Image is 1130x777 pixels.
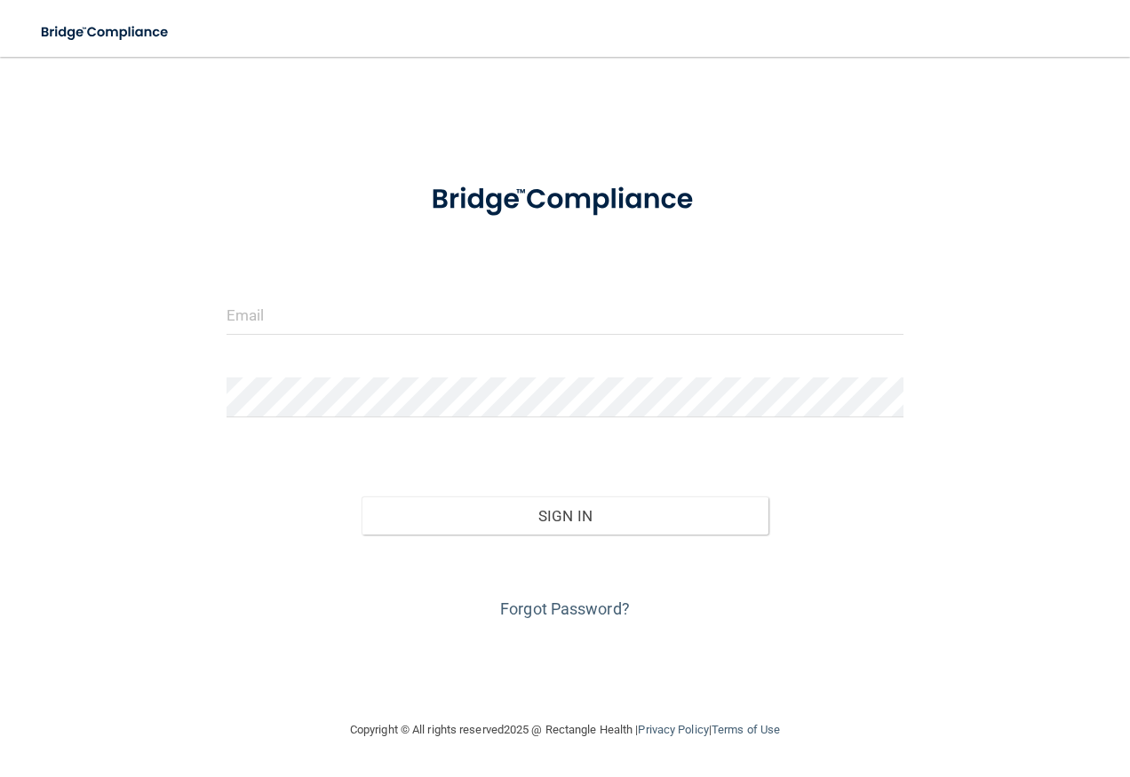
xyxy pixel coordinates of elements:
a: Privacy Policy [638,723,708,736]
div: Copyright © All rights reserved 2025 @ Rectangle Health | | [241,702,889,758]
input: Email [227,295,904,335]
a: Terms of Use [712,723,780,736]
button: Sign In [362,496,768,535]
img: bridge_compliance_login_screen.278c3ca4.svg [27,14,185,51]
img: bridge_compliance_login_screen.278c3ca4.svg [402,163,728,236]
a: Forgot Password? [500,599,630,618]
